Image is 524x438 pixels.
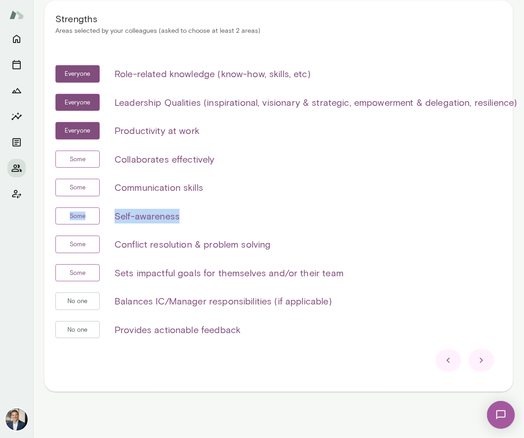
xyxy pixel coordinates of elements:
[114,67,311,81] h6: Role-related knowledge (know-how, skills, etc)
[63,297,93,306] span: No one
[7,55,26,74] button: Sessions
[114,322,241,337] h6: Provides actionable feedback
[55,26,502,36] p: Areas selected by your colleagues (asked to choose at least 2 areas)
[65,183,90,192] span: Some
[60,126,96,135] span: Everyone
[114,180,203,195] h6: Communication skills
[114,294,332,309] h6: Balances IC/Manager responsibilities (if applicable)
[65,155,90,164] span: Some
[114,266,343,280] h6: Sets impactful goals for themselves and/or their team
[114,123,199,138] h6: Productivity at work
[55,12,502,26] h6: Strengths
[63,325,93,335] span: No one
[65,268,90,278] span: Some
[7,30,26,48] button: Home
[7,159,26,177] button: Members
[114,237,271,252] h6: Conflict resolution & problem solving
[9,6,24,24] img: Mento
[65,212,90,221] span: Some
[60,69,96,79] span: Everyone
[114,95,518,110] h6: Leadership Qualities (inspirational, visionary & strategic, empowerment & delegation, resilience)
[114,152,215,167] h6: Collaborates effectively
[7,81,26,100] button: Growth Plan
[60,98,96,107] span: Everyone
[7,133,26,152] button: Documents
[6,408,28,431] img: Mark Zschocke
[7,185,26,203] button: Client app
[7,107,26,126] button: Insights
[65,240,90,249] span: Some
[114,209,180,224] h6: Self-awareness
